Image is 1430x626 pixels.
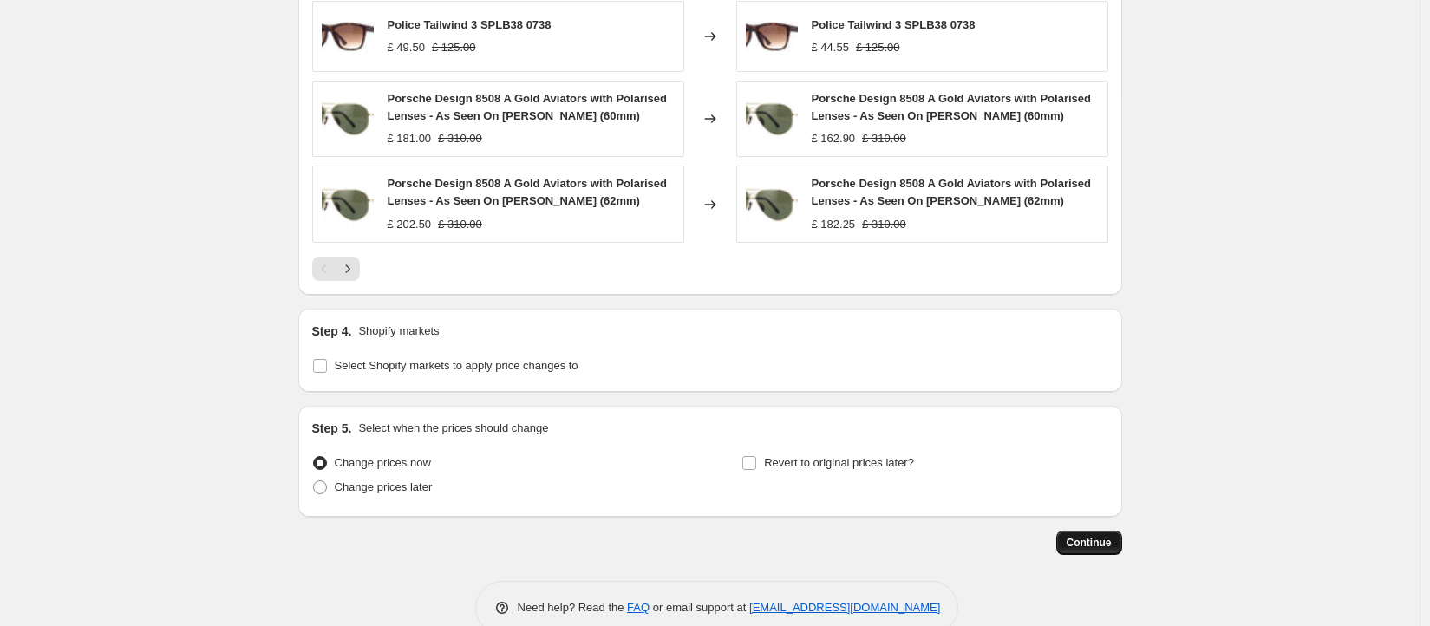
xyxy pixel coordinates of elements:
button: Next [336,257,360,281]
span: £ 202.50 [388,218,432,231]
img: porsche-design-8508-a-polarised-hd-1_80x.jpg [746,93,798,145]
span: £ 181.00 [388,132,432,145]
span: £ 162.90 [812,132,856,145]
span: Porsche Design 8508 A Gold Aviators with Polarised Lenses - As Seen On [PERSON_NAME] (60mm) [388,92,667,122]
p: Shopify markets [358,323,439,340]
a: [EMAIL_ADDRESS][DOMAIN_NAME] [749,601,940,614]
span: £ 310.00 [862,218,906,231]
img: porsche-design-8508-a-polarised-hd-1_80x.jpg [746,179,798,231]
span: £ 310.00 [438,218,482,231]
span: Porsche Design 8508 A Gold Aviators with Polarised Lenses - As Seen On [PERSON_NAME] (62mm) [388,177,667,207]
span: £ 125.00 [432,41,476,54]
span: £ 310.00 [438,132,482,145]
span: or email support at [650,601,749,614]
h2: Step 5. [312,420,352,437]
span: £ 44.55 [812,41,849,54]
span: £ 182.25 [812,218,856,231]
span: Porsche Design 8508 A Gold Aviators with Polarised Lenses - As Seen On [PERSON_NAME] (62mm) [812,177,1091,207]
span: Porsche Design 8508 A Gold Aviators with Polarised Lenses - As Seen On [PERSON_NAME] (60mm) [812,92,1091,122]
span: Revert to original prices later? [764,456,914,469]
span: £ 49.50 [388,41,425,54]
img: porsche-design-8508-a-polarised-hd-1_80x.jpg [322,179,374,231]
img: police-tailwind-3-splb38-0738-hd-1_189e4e4e-db1e-4530-9ec4-c229963c7390_80x.jpg [746,10,798,62]
span: £ 125.00 [856,41,900,54]
span: Select Shopify markets to apply price changes to [335,359,578,372]
nav: Pagination [312,257,360,281]
span: Change prices now [335,456,431,469]
p: Select when the prices should change [358,420,548,437]
span: Police Tailwind 3 SPLB38 0738 [812,18,976,31]
span: £ 310.00 [862,132,906,145]
img: police-tailwind-3-splb38-0738-hd-1_189e4e4e-db1e-4530-9ec4-c229963c7390_80x.jpg [322,10,374,62]
span: Need help? Read the [518,601,628,614]
span: Change prices later [335,480,433,493]
span: Police Tailwind 3 SPLB38 0738 [388,18,552,31]
span: Continue [1067,536,1112,550]
h2: Step 4. [312,323,352,340]
img: porsche-design-8508-a-polarised-hd-1_80x.jpg [322,93,374,145]
button: Continue [1056,531,1122,555]
a: FAQ [627,601,650,614]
